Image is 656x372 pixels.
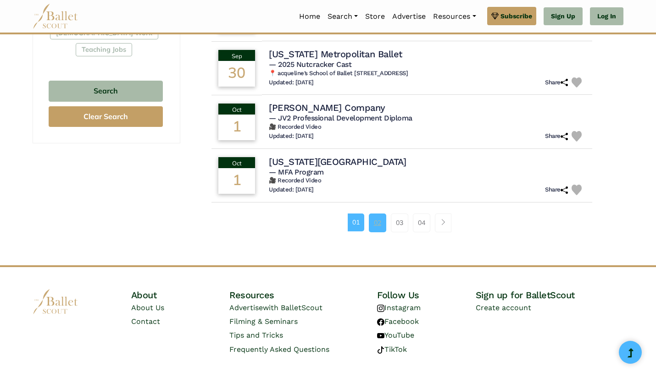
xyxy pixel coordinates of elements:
h6: Share [545,186,568,194]
div: Sep [218,50,255,61]
div: 30 [218,61,255,87]
button: Clear Search [49,106,163,127]
h6: Updated: [DATE] [269,132,314,140]
a: TikTok [377,345,407,354]
a: Sign Up [544,7,583,26]
div: 1 [218,168,255,194]
h6: 📍 acqueline’s School of Ballet [STREET_ADDRESS] [269,70,585,77]
h4: About [131,289,230,301]
div: 1 [218,115,255,140]
h6: Updated: [DATE] [269,79,314,87]
a: Filming & Seminars [229,317,298,326]
h4: Follow Us [377,289,476,301]
img: gem.svg [491,11,499,21]
a: Tips and Tricks [229,331,283,339]
h6: Updated: [DATE] [269,186,314,194]
a: Frequently Asked Questions [229,345,329,354]
a: Advertise [389,7,429,26]
h6: Share [545,79,568,87]
span: Subscribe [500,11,532,21]
a: Advertisewith BalletScout [229,303,322,312]
a: About Us [131,303,164,312]
button: Search [49,81,163,102]
span: — 2025 Nutcracker Cast [269,60,351,69]
h6: Share [545,132,568,140]
div: Oct [218,104,255,115]
h4: Resources [229,289,377,301]
a: Subscribe [487,7,536,25]
h4: Sign up for BalletScout [476,289,623,301]
a: Create account [476,303,531,312]
nav: Page navigation example [348,213,456,232]
a: 01 [348,213,364,231]
a: Search [324,7,361,26]
a: Facebook [377,317,419,326]
img: tiktok logo [377,346,384,354]
div: Oct [218,157,255,168]
a: Resources [429,7,479,26]
h4: [PERSON_NAME] Company [269,102,385,114]
img: youtube logo [377,332,384,339]
img: logo [33,289,78,314]
a: 02 [369,213,386,232]
a: Store [361,7,389,26]
a: YouTube [377,331,414,339]
a: Home [295,7,324,26]
a: Contact [131,317,160,326]
span: — MFA Program [269,168,324,176]
h6: 🎥 Recorded Video [269,123,585,131]
a: Instagram [377,303,421,312]
img: instagram logo [377,305,384,312]
img: facebook logo [377,318,384,326]
h4: [US_STATE][GEOGRAPHIC_DATA] [269,156,406,168]
h6: 🎥 Recorded Video [269,177,585,185]
span: with BalletScout [263,303,322,312]
span: — JV2 Professional Development Diploma [269,114,412,122]
a: 03 [391,213,408,232]
a: Log In [590,7,623,26]
a: 04 [413,213,430,232]
h4: [US_STATE] Metropolitan Ballet [269,48,402,60]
